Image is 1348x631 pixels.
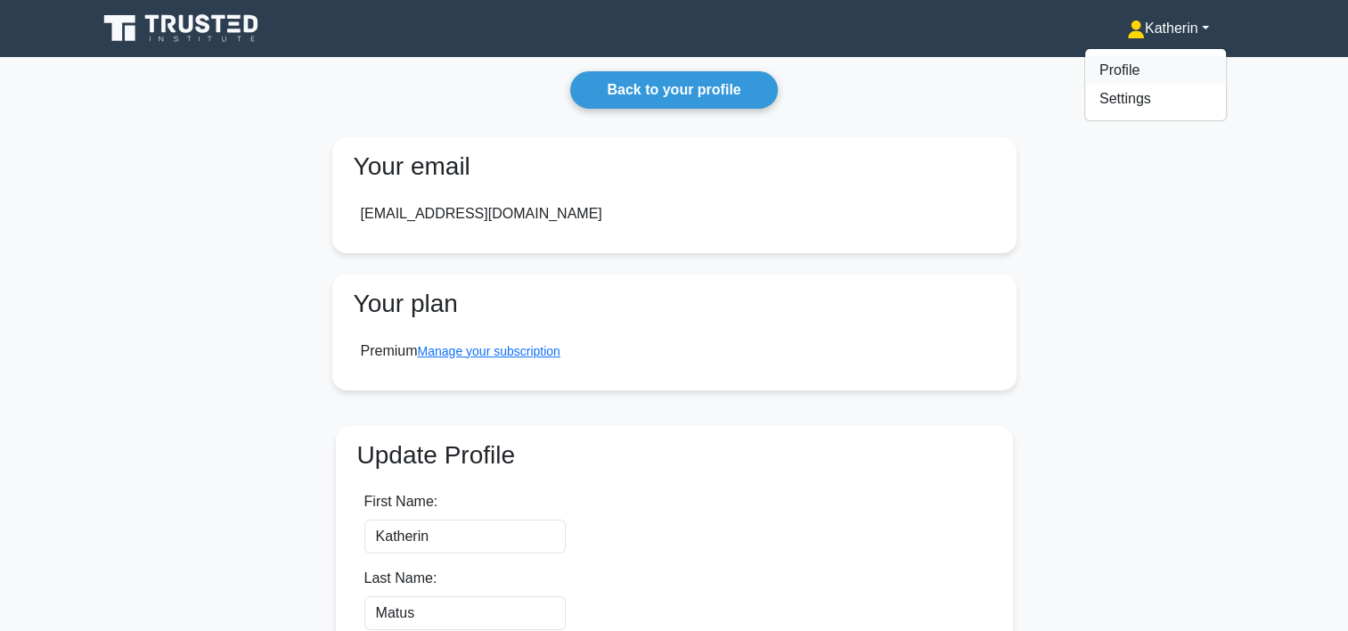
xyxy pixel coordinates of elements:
h3: Your email [347,152,1002,182]
div: [EMAIL_ADDRESS][DOMAIN_NAME] [361,203,602,225]
div: Premium [361,340,560,362]
label: First Name: [364,491,438,512]
a: Back to your profile [570,71,777,109]
h3: Your plan [347,289,1002,319]
label: Last Name: [364,568,437,589]
h3: Update Profile [350,440,999,471]
a: Settings [1085,85,1226,113]
a: Profile [1085,56,1226,85]
a: Katherin [1084,11,1252,46]
a: Manage your subscription [418,344,560,358]
ul: Katherin [1084,48,1227,121]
